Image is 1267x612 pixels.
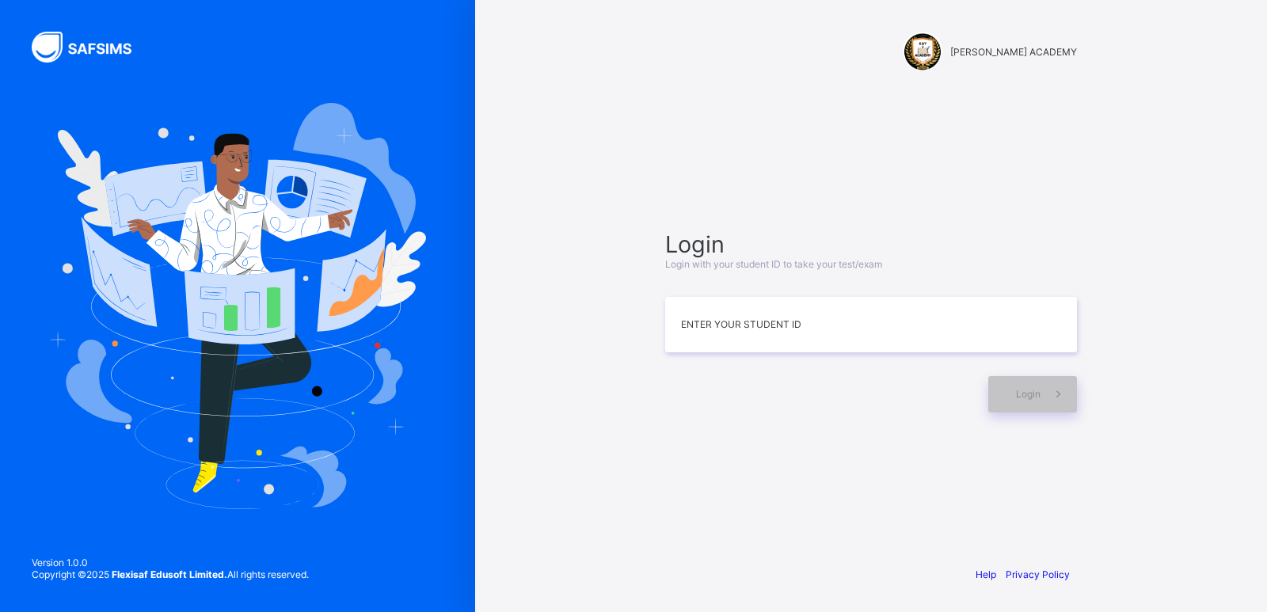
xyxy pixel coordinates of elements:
span: Copyright © 2025 All rights reserved. [32,568,309,580]
span: Login [665,230,1077,258]
strong: Flexisaf Edusoft Limited. [112,568,227,580]
span: [PERSON_NAME] ACADEMY [950,46,1077,58]
span: Login with your student ID to take your test/exam [665,258,882,270]
a: Privacy Policy [1006,568,1070,580]
span: Version 1.0.0 [32,557,309,568]
span: Login [1016,388,1041,400]
a: Help [976,568,996,580]
img: SAFSIMS Logo [32,32,150,63]
img: Hero Image [49,103,426,508]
